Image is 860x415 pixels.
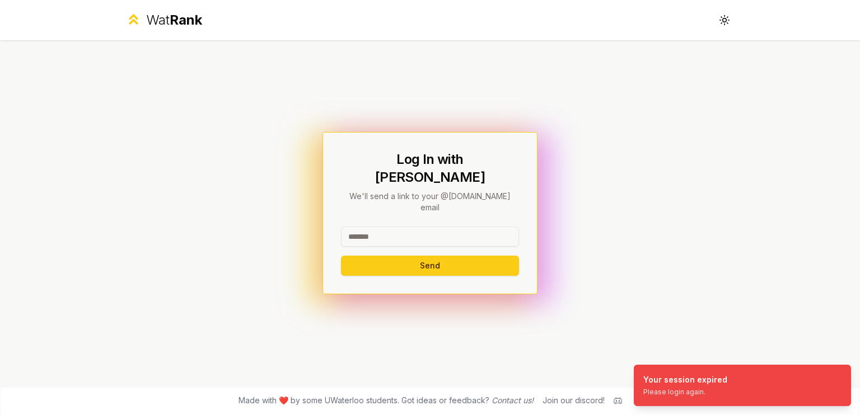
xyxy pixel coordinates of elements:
[125,11,202,29] a: WatRank
[543,395,605,406] div: Join our discord!
[643,388,727,397] div: Please login again.
[643,374,727,385] div: Your session expired
[341,256,519,276] button: Send
[239,395,534,406] span: Made with ❤️ by some UWaterloo students. Got ideas or feedback?
[341,191,519,213] p: We'll send a link to your @[DOMAIN_NAME] email
[492,395,534,405] a: Contact us!
[170,12,202,28] span: Rank
[341,150,519,186] h1: Log In with [PERSON_NAME]
[146,11,202,29] div: Wat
